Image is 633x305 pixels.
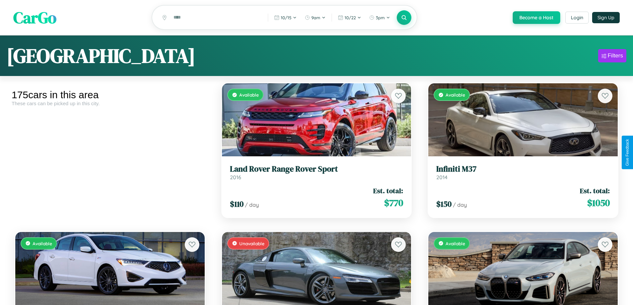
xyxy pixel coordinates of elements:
[436,174,448,181] span: 2014
[12,101,208,106] div: These cars can be picked up in this city.
[587,196,610,209] span: $ 1050
[373,186,403,195] span: Est. total:
[366,12,393,23] button: 3pm
[12,89,208,101] div: 175 cars in this area
[384,196,403,209] span: $ 770
[625,139,630,166] div: Give Feedback
[239,92,259,98] span: Available
[13,7,56,29] span: CarGo
[281,15,291,20] span: 10 / 15
[565,12,589,24] button: Login
[592,12,620,23] button: Sign Up
[335,12,365,23] button: 10/22
[230,174,241,181] span: 2016
[301,12,329,23] button: 9am
[345,15,356,20] span: 10 / 22
[239,241,264,246] span: Unavailable
[230,198,244,209] span: $ 110
[598,49,626,62] button: Filters
[436,164,610,174] h3: Infiniti M37
[580,186,610,195] span: Est. total:
[608,52,623,59] div: Filters
[513,11,560,24] button: Become a Host
[436,164,610,181] a: Infiniti M372014
[446,241,465,246] span: Available
[245,201,259,208] span: / day
[271,12,300,23] button: 10/15
[436,198,452,209] span: $ 150
[230,164,403,174] h3: Land Rover Range Rover Sport
[376,15,385,20] span: 3pm
[446,92,465,98] span: Available
[230,164,403,181] a: Land Rover Range Rover Sport2016
[33,241,52,246] span: Available
[7,42,195,69] h1: [GEOGRAPHIC_DATA]
[453,201,467,208] span: / day
[311,15,320,20] span: 9am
